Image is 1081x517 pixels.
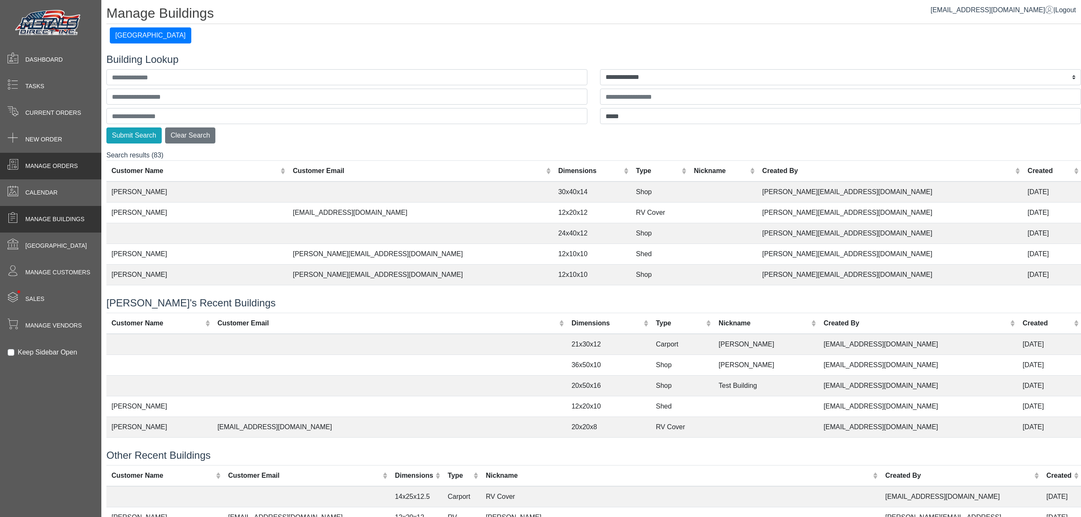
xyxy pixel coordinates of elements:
div: Type [448,471,471,481]
td: [EMAIL_ADDRESS][DOMAIN_NAME] [818,396,1017,417]
td: [EMAIL_ADDRESS][DOMAIN_NAME] [818,355,1017,375]
td: [DATE] [1018,375,1081,396]
div: Customer Email [293,166,543,176]
h1: Manage Buildings [106,5,1081,24]
td: 25x30x10 [566,437,651,458]
div: Customer Email [228,471,380,481]
div: Created By [762,166,1013,176]
td: [DATE] [1018,396,1081,417]
td: [PERSON_NAME][EMAIL_ADDRESS][DOMAIN_NAME] [757,203,1022,223]
td: [DATE] [1018,437,1081,458]
td: Shed [651,396,714,417]
td: [EMAIL_ADDRESS][DOMAIN_NAME] [880,486,1041,507]
td: 12x20x12 [553,203,631,223]
td: [PERSON_NAME] [106,265,288,285]
div: Created By [823,318,1008,328]
span: Dashboard [25,55,63,64]
td: Carport [651,334,714,355]
td: 20x50x16 [566,375,651,396]
td: Carport [631,285,689,306]
div: Customer Name [111,471,214,481]
td: Shop [631,181,689,203]
button: [GEOGRAPHIC_DATA] [110,27,191,43]
div: Nickname [694,166,748,176]
td: [DATE] [1041,486,1081,507]
td: 25x25x10 [553,285,631,306]
span: Tasks [25,82,44,91]
a: [EMAIL_ADDRESS][DOMAIN_NAME] [931,6,1054,14]
span: New Order [25,135,62,144]
td: [PERSON_NAME][EMAIL_ADDRESS][DOMAIN_NAME] [757,285,1022,306]
label: Keep Sidebar Open [18,347,77,357]
td: Shop [631,223,689,244]
span: Manage Customers [25,268,90,277]
td: [PERSON_NAME][EMAIL_ADDRESS][DOMAIN_NAME] [757,223,1022,244]
div: Customer Name [111,318,203,328]
div: Created [1023,318,1072,328]
td: 24x40x12 [553,223,631,244]
div: Type [656,318,704,328]
td: [PERSON_NAME] [106,396,212,417]
button: Submit Search [106,127,162,143]
td: [PERSON_NAME] [106,417,212,437]
div: Dimensions [558,166,622,176]
div: Dimensions [571,318,641,328]
td: [DATE] [1018,417,1081,437]
td: 12x10x10 [553,244,631,265]
span: Calendar [25,188,57,197]
td: [EMAIL_ADDRESS][DOMAIN_NAME] [818,375,1017,396]
td: [EMAIL_ADDRESS][DOMAIN_NAME] [818,334,1017,355]
div: | [931,5,1076,15]
td: 20x20x8 [566,417,651,437]
a: [GEOGRAPHIC_DATA] [110,32,191,39]
td: Shop [651,355,714,375]
td: 30x40x14 [553,181,631,203]
td: [DATE] [1018,334,1081,355]
span: Logout [1055,6,1076,14]
td: RV Cover [481,486,880,507]
h4: [PERSON_NAME]'s Recent Buildings [106,297,1081,309]
td: 12x10x10 [553,265,631,285]
div: Type [636,166,679,176]
td: Shop [651,375,714,396]
span: • [8,278,30,306]
td: Shop [651,437,714,458]
td: 21x30x12 [566,334,651,355]
span: Sales [25,295,44,303]
td: [EMAIL_ADDRESS][DOMAIN_NAME] [288,203,553,223]
td: [PERSON_NAME] [106,244,288,265]
td: Shop [631,265,689,285]
td: 36x50x10 [566,355,651,375]
td: [EMAIL_ADDRESS][DOMAIN_NAME] [212,417,567,437]
td: [PERSON_NAME][EMAIL_ADDRESS][DOMAIN_NAME] [757,244,1022,265]
td: [DATE] [1018,355,1081,375]
td: [EMAIL_ADDRESS][DOMAIN_NAME] [818,437,1017,458]
div: Customer Name [111,166,278,176]
td: [DATE] [1023,181,1081,203]
td: Carport [443,486,481,507]
td: [PERSON_NAME] [106,181,288,203]
td: [PERSON_NAME] [106,203,288,223]
td: [DATE] [1023,223,1081,244]
td: [DATE] [1023,265,1081,285]
span: [GEOGRAPHIC_DATA] [25,241,87,250]
span: Manage Orders [25,162,78,171]
td: [DATE] [1023,203,1081,223]
td: 14x25x12.5 [390,486,443,507]
div: Nickname [486,471,871,481]
td: [PERSON_NAME] [714,355,819,375]
h4: Building Lookup [106,54,1081,66]
td: [PERSON_NAME][EMAIL_ADDRESS][DOMAIN_NAME] [288,244,553,265]
span: Manage Vendors [25,321,82,330]
td: [DATE] [1023,244,1081,265]
div: Created By [885,471,1032,481]
td: [DATE] [1023,285,1081,306]
img: Metals Direct Inc Logo [13,8,84,39]
td: [PERSON_NAME][EMAIL_ADDRESS][DOMAIN_NAME] [757,265,1022,285]
td: [PERSON_NAME][EMAIL_ADDRESS][DOMAIN_NAME] [757,181,1022,203]
td: Test Building [714,375,819,396]
span: Current Orders [25,108,81,117]
button: Clear Search [165,127,215,143]
td: RV Cover [651,417,714,437]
